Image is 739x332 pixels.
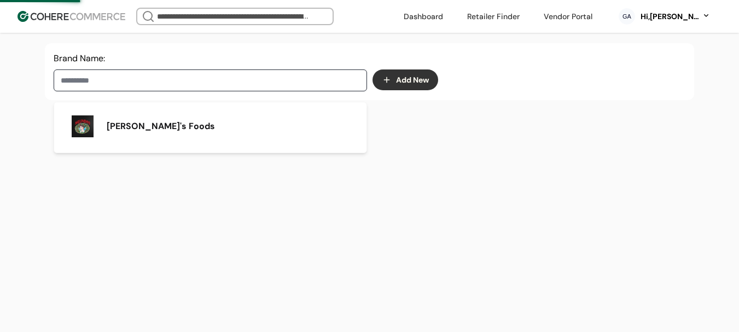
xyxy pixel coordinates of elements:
[107,120,215,133] span: [PERSON_NAME]'s Foods
[373,69,438,90] button: Add New
[72,115,94,137] img: Profile Image
[639,11,700,22] div: Hi, [PERSON_NAME]
[18,11,125,22] img: Cohere Logo
[639,11,711,22] button: Hi,[PERSON_NAME]
[54,53,105,64] label: Brand Name:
